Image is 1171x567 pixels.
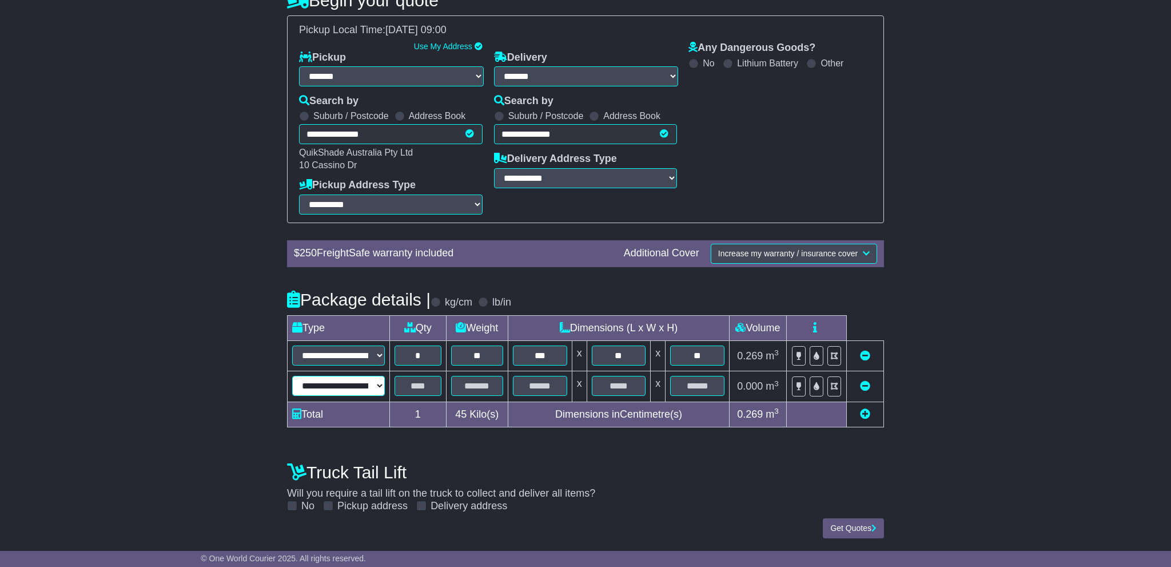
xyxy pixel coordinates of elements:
[455,409,467,420] span: 45
[414,42,472,51] a: Use My Address
[313,110,389,121] label: Suburb / Postcode
[494,51,547,64] label: Delivery
[299,51,346,64] label: Pickup
[389,402,446,427] td: 1
[299,95,359,108] label: Search by
[651,371,666,402] td: x
[703,58,714,69] label: No
[299,179,416,192] label: Pickup Address Type
[508,110,584,121] label: Suburb / Postcode
[337,500,408,513] label: Pickup address
[774,379,779,388] sup: 3
[445,296,472,309] label: kg/cm
[860,409,870,420] a: Add new item
[737,409,763,420] span: 0.269
[651,340,666,371] td: x
[860,350,870,362] a: Remove this item
[766,380,779,392] span: m
[287,463,884,482] h4: Truck Tail Lift
[618,247,705,260] div: Additional Cover
[766,409,779,420] span: m
[821,58,843,69] label: Other
[508,315,729,340] td: Dimensions (L x W x H)
[766,350,779,362] span: m
[299,160,357,170] span: 10 Cassino Dr
[301,500,314,513] label: No
[729,315,786,340] td: Volume
[299,148,413,157] span: QuikShade Australia Pty Ltd
[431,500,507,513] label: Delivery address
[860,380,870,392] a: Remove this item
[774,348,779,357] sup: 3
[711,244,877,264] button: Increase my warranty / insurance cover
[288,402,390,427] td: Total
[288,247,618,260] div: $ FreightSafe warranty included
[288,315,390,340] td: Type
[737,350,763,362] span: 0.269
[385,24,447,35] span: [DATE] 09:00
[287,290,431,309] h4: Package details |
[446,402,508,427] td: Kilo(s)
[737,58,798,69] label: Lithium Battery
[823,518,884,538] button: Get Quotes
[572,371,587,402] td: x
[688,42,815,54] label: Any Dangerous Goods?
[409,110,466,121] label: Address Book
[389,315,446,340] td: Qty
[603,110,660,121] label: Address Book
[718,249,858,258] span: Increase my warranty / insurance cover
[201,554,366,563] span: © One World Courier 2025. All rights reserved.
[508,402,729,427] td: Dimensions in Centimetre(s)
[494,153,617,165] label: Delivery Address Type
[494,95,553,108] label: Search by
[281,457,890,513] div: Will you require a tail lift on the truck to collect and deliver all items?
[572,340,587,371] td: x
[446,315,508,340] td: Weight
[774,407,779,415] sup: 3
[300,247,317,259] span: 250
[737,380,763,392] span: 0.000
[492,296,511,309] label: lb/in
[293,24,878,37] div: Pickup Local Time:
